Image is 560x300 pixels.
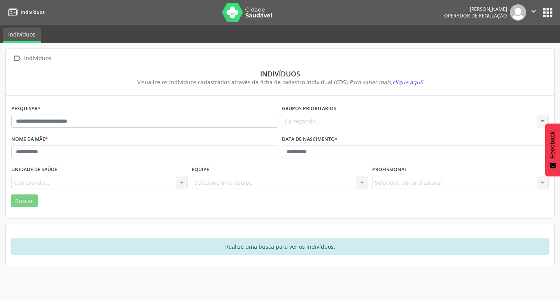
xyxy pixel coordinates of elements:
[349,78,423,86] i: Para saber mais,
[510,4,526,21] img: img
[545,123,560,176] button: Feedback - Mostrar pesquisa
[11,164,57,176] label: Unidade de saúde
[444,6,507,12] div: [PERSON_NAME]
[17,69,543,78] div: Indivíduos
[392,78,423,86] span: clique aqui!
[529,7,538,16] i: 
[23,53,52,64] div: Indivíduos
[17,78,543,86] div: Visualize os indivíduos cadastrados através da ficha de cadastro individual (CDS).
[3,28,41,43] a: Indivíduos
[5,6,45,19] a: Indivíduos
[541,6,555,19] button: apps
[21,9,45,16] span: Indivíduos
[11,53,52,64] a:  Indivíduos
[282,134,338,146] label: Data de nascimento
[11,134,48,146] label: Nome da mãe
[444,12,507,19] span: Operador de regulação
[526,4,541,21] button: 
[549,131,556,158] span: Feedback
[11,53,23,64] i: 
[11,238,549,255] div: Realize uma busca para ver os indivíduos.
[11,103,40,115] label: Pesquisar
[282,103,336,115] label: Grupos prioritários
[11,194,38,208] button: Buscar
[372,164,407,176] label: Profissional
[192,164,209,176] label: Equipe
